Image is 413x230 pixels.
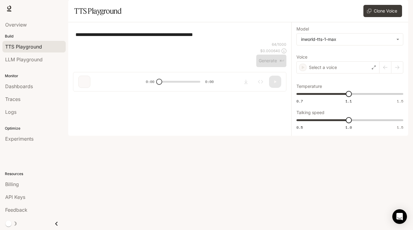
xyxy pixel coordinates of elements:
span: 1.5 [397,99,403,104]
span: 0.7 [296,99,303,104]
p: Model [296,27,309,31]
p: 64 / 1000 [272,42,286,47]
p: Temperature [296,84,322,88]
span: 0.5 [296,125,303,130]
p: $ 0.000640 [260,48,280,53]
div: inworld-tts-1-max [301,36,393,42]
span: 1.1 [345,99,352,104]
span: 1.0 [345,125,352,130]
div: Open Intercom Messenger [392,209,407,224]
p: Talking speed [296,110,324,115]
span: 1.5 [397,125,403,130]
button: Clone Voice [363,5,402,17]
h1: TTS Playground [74,5,121,17]
p: Select a voice [309,64,337,70]
p: Voice [296,55,307,59]
div: inworld-tts-1-max [297,34,403,45]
